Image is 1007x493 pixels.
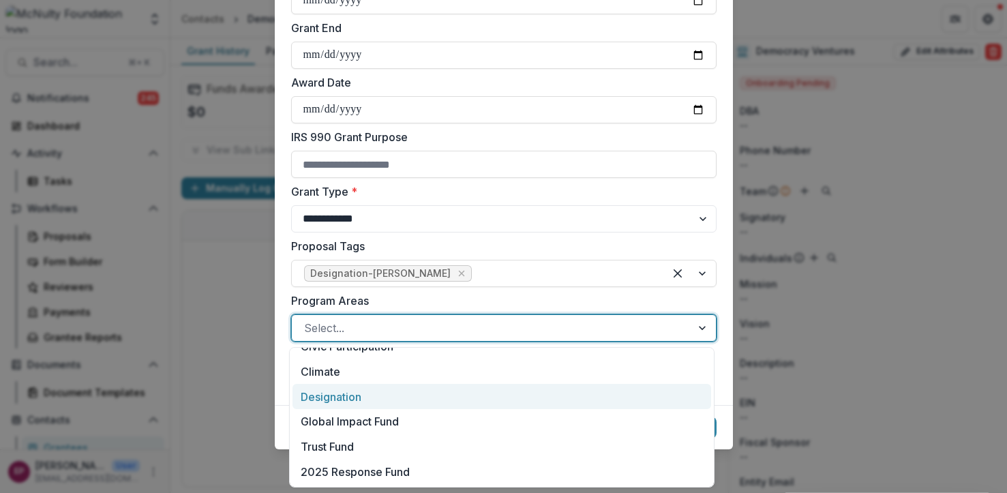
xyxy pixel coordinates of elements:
label: IRS 990 Grant Purpose [291,129,708,145]
div: Trust Fund [292,434,711,460]
label: Program Areas [291,293,708,309]
div: Clear selected options [667,263,689,284]
label: Grant Type [291,183,708,200]
label: Award Date [291,74,708,91]
div: Remove Designation-Johnny [455,267,468,280]
label: Grant End [291,20,708,36]
div: Global Impact Fund [292,409,711,434]
span: Designation-[PERSON_NAME] [310,268,451,280]
div: Climate [292,359,711,384]
div: Designation [292,384,711,409]
label: Proposal Tags [291,238,708,254]
div: 2025 Response Fund [292,459,711,484]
